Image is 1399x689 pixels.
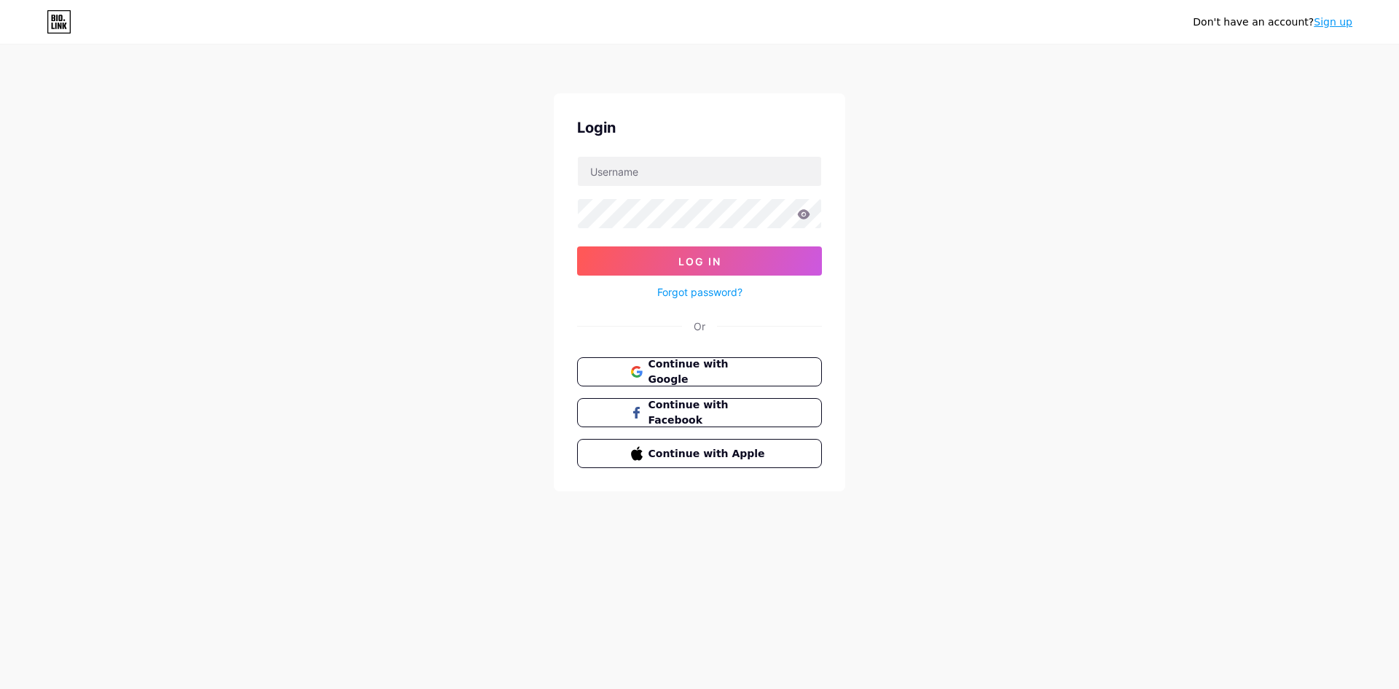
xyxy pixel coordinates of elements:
button: Continue with Facebook [577,398,822,427]
a: Forgot password? [657,284,742,300]
span: Continue with Apple [648,446,769,462]
div: Login [577,117,822,139]
span: Continue with Google [648,357,769,387]
button: Continue with Google [577,357,822,386]
a: Sign up [1314,16,1352,28]
button: Continue with Apple [577,439,822,468]
button: Log In [577,246,822,276]
div: Or [694,319,705,334]
span: Continue with Facebook [648,397,769,428]
input: Username [578,157,821,186]
span: Log In [678,255,721,268]
div: Don't have an account? [1193,15,1352,30]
